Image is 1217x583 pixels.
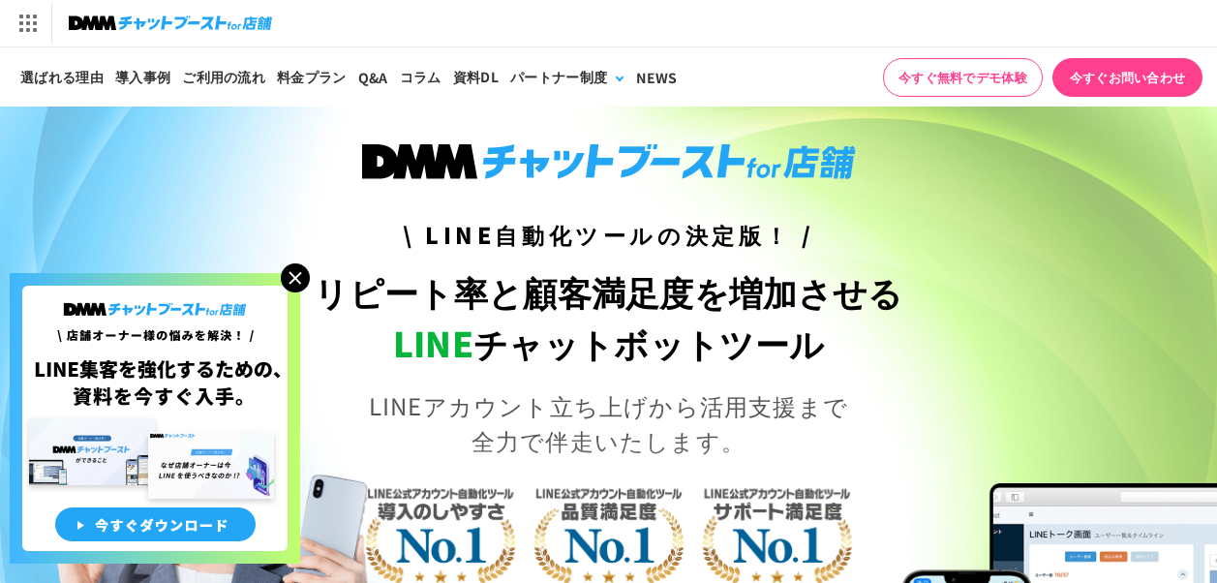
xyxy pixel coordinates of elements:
[883,58,1043,97] a: 今すぐ無料でデモ体験
[393,318,473,367] span: LINE
[304,388,913,458] p: LINEアカウント立ち上げから活用支援まで 全力で伴走いたします。
[394,47,447,107] a: コラム
[176,47,271,107] a: ご利用の流れ
[304,218,913,252] h3: \ LINE自動化ツールの決定版！ /
[630,47,683,107] a: NEWS
[3,3,51,44] img: サービス
[304,266,913,369] h1: リピート率と顧客満足度を増加させる チャットボットツール
[10,273,300,564] img: 店舗オーナー様の悩みを解決!LINE集客を狂化するための資料を今すぐ入手!
[447,47,504,107] a: 資料DL
[510,67,607,87] div: パートナー制度
[69,10,272,37] img: チャットブーストfor店舗
[352,47,394,107] a: Q&A
[15,47,109,107] a: 選ばれる理由
[109,47,176,107] a: 導入事例
[271,47,352,107] a: 料金プラン
[10,273,300,296] a: 店舗オーナー様の悩みを解決!LINE集客を狂化するための資料を今すぐ入手!
[1052,58,1202,97] a: 今すぐお問い合わせ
